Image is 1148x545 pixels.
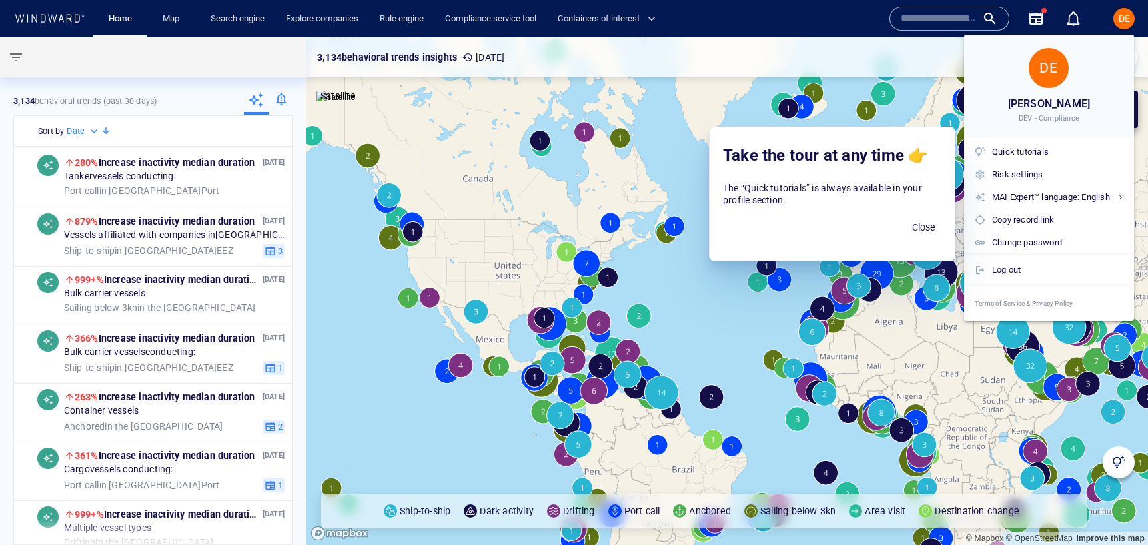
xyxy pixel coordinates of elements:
iframe: Chat [1091,485,1138,535]
div: MAI Expert™ language: English [992,190,1123,205]
span: DE [1039,59,1058,76]
span: [PERSON_NAME] [1008,95,1091,113]
span: Take the tour at any time 👉 [723,145,928,165]
div: Risk settings [992,167,1123,182]
div: Quick tutorials [992,145,1123,159]
button: Close [902,215,945,240]
div: Change password [992,235,1123,250]
div: Log out [992,263,1123,277]
span: DEV - Compliance [1019,113,1079,124]
div: Copy record link [992,213,1123,227]
a: Terms of Service & Privacy Policy [964,286,1134,321]
span: Close [907,219,939,236]
h6: The “Quick tutorials” is always available in your profile section. [723,183,941,206]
